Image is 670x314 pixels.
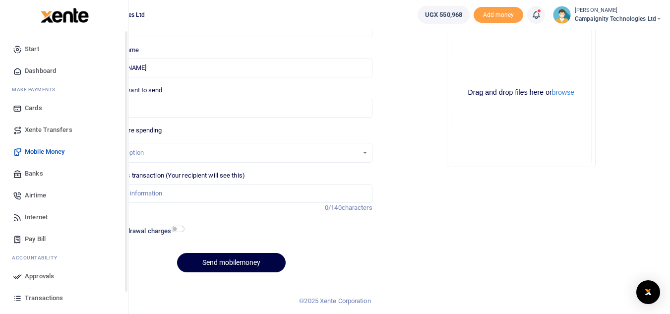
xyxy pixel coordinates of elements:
[25,103,42,113] span: Cards
[474,7,523,23] li: Toup your wallet
[19,254,57,261] span: countability
[17,86,56,93] span: ake Payments
[474,7,523,23] span: Add money
[25,190,46,200] span: Airtime
[451,88,591,97] div: Drag and drop files here or
[8,82,121,97] li: M
[553,6,571,24] img: profile-user
[8,163,121,185] a: Banks
[8,60,121,82] a: Dashboard
[98,148,358,158] div: Select an option
[8,97,121,119] a: Cards
[575,14,662,23] span: Campaignity Technologies Ltd
[90,59,372,77] input: MTN & Airtel numbers are validated
[414,6,474,24] li: Wallet ballance
[553,6,662,24] a: profile-user [PERSON_NAME] Campaignity Technologies Ltd
[636,280,660,304] div: Open Intercom Messenger
[25,125,72,135] span: Xente Transfers
[8,250,121,265] li: Ac
[8,287,121,309] a: Transactions
[425,10,462,20] span: UGX 550,968
[8,206,121,228] a: Internet
[447,18,596,167] div: File Uploader
[25,293,63,303] span: Transactions
[25,147,64,157] span: Mobile Money
[90,184,372,203] input: Enter extra information
[90,99,372,118] input: UGX
[8,38,121,60] a: Start
[25,271,54,281] span: Approvals
[474,10,523,18] a: Add money
[92,227,180,235] h6: Include withdrawal charges
[90,171,245,181] label: Memo for this transaction (Your recipient will see this)
[41,8,89,23] img: logo-large
[552,89,574,96] button: browse
[575,6,662,15] small: [PERSON_NAME]
[8,141,121,163] a: Mobile Money
[418,6,470,24] a: UGX 550,968
[40,11,89,18] a: logo-small logo-large logo-large
[8,119,121,141] a: Xente Transfers
[8,185,121,206] a: Airtime
[8,228,121,250] a: Pay Bill
[342,204,372,211] span: characters
[8,265,121,287] a: Approvals
[25,66,56,76] span: Dashboard
[25,44,39,54] span: Start
[25,169,43,179] span: Banks
[25,234,46,244] span: Pay Bill
[325,204,342,211] span: 0/140
[25,212,48,222] span: Internet
[177,253,286,272] button: Send mobilemoney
